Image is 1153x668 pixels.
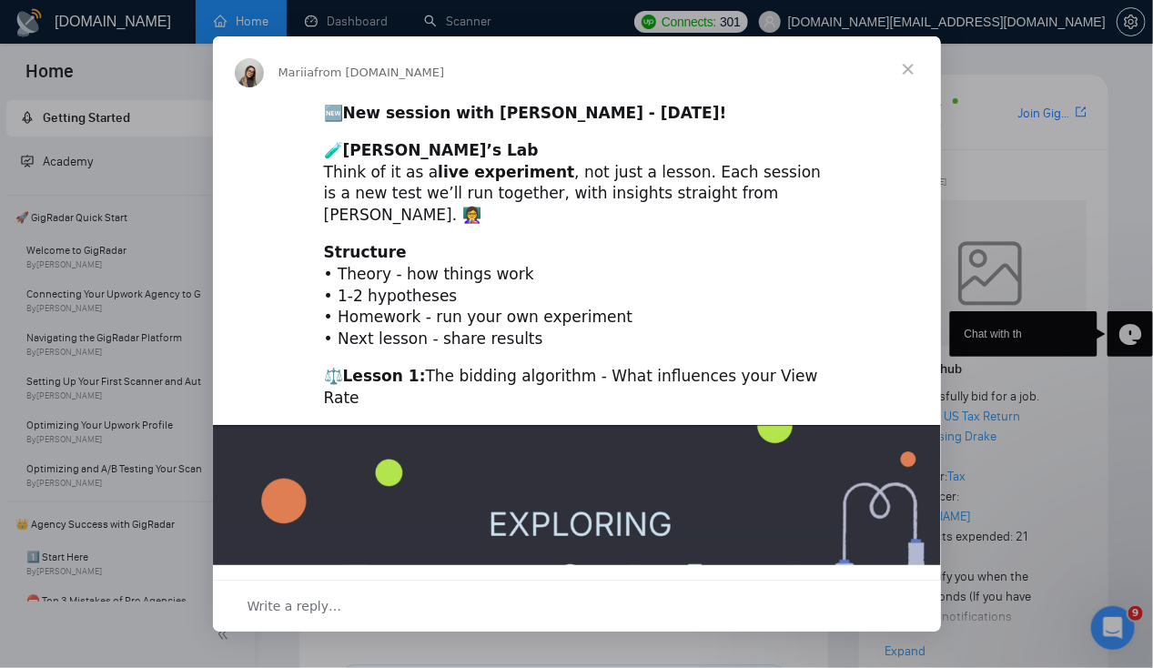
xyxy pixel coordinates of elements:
div: Open conversation and reply [213,580,941,632]
div: ⚖️ The bidding algorithm - What influences your View Rate [324,366,830,410]
b: Structure [324,243,407,261]
div: • Theory - how things work • 1-2 hypotheses • Homework - run your own experiment • Next lesson - ... [324,242,830,350]
b: [PERSON_NAME]’s Lab [343,141,539,159]
img: Profile image for Mariia [235,58,264,87]
span: Mariia [278,66,315,79]
b: New session with [PERSON_NAME] - [DATE]! [343,104,727,122]
span: from [DOMAIN_NAME] [314,66,444,79]
div: 🆕 [324,103,830,125]
span: Close [875,36,941,102]
div: 🧪 Think of it as a , not just a lesson. Each session is a new test we’ll run together, with insig... [324,140,830,227]
b: Lesson 1: [343,367,426,385]
b: live experiment [438,163,574,181]
span: Write a reply… [248,594,342,618]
